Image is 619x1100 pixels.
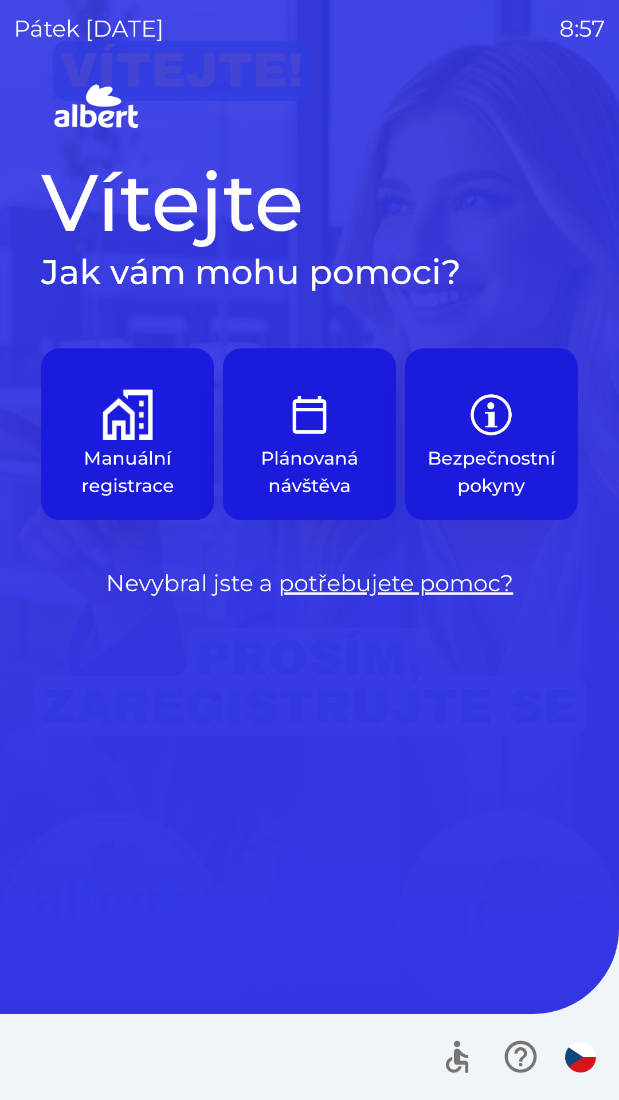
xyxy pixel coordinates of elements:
[41,566,578,600] p: Nevybral jste a
[14,11,164,46] p: pátek [DATE]
[223,348,395,520] button: Plánovaná návštěva
[103,390,153,440] img: d73f94ca-8ab6-4a86-aa04-b3561b69ae4e.png
[41,251,578,293] h2: Jak vám mohu pomoci?
[279,569,514,597] a: potřebujete pomoc?
[559,11,605,46] p: 8:57
[284,390,335,440] img: e9efe3d3-6003-445a-8475-3fd9a2e5368f.png
[405,348,578,520] button: Bezpečnostní pokyny
[565,1042,596,1072] img: cs flag
[250,445,368,500] p: Plánovaná návštěva
[428,445,555,500] p: Bezpečnostní pokyny
[41,348,214,520] button: Manuální registrace
[69,445,186,500] p: Manuální registrace
[41,154,578,251] h1: Vítejte
[466,390,516,440] img: b85e123a-dd5f-4e82-bd26-90b222bbbbcf.png
[41,80,578,135] img: Logo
